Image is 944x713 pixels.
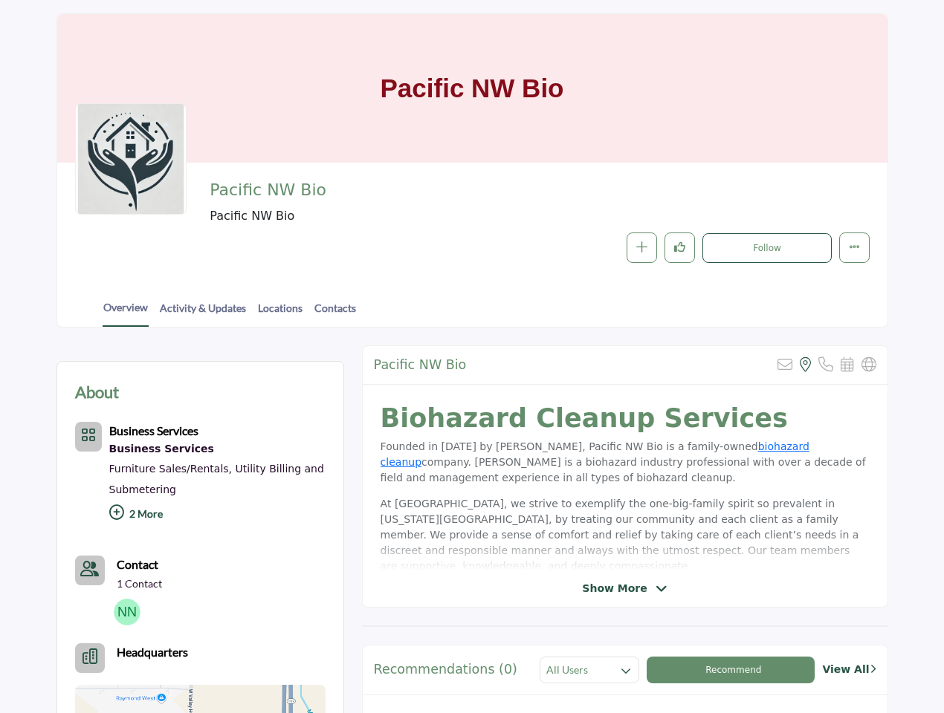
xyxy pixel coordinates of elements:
h2: All Users [546,662,588,677]
a: 1 Contact [117,576,162,591]
span: Pacific NW Bio [210,207,685,225]
button: Recommend [647,657,815,683]
a: Furniture Sales/Rentals, [109,463,233,475]
h2: Pacific NW Bio [374,357,467,373]
a: Activity & Updates [159,300,247,326]
a: Locations [257,300,303,326]
button: Follow [702,233,831,263]
a: Contact [117,556,158,573]
b: Business Services [109,423,198,437]
a: View All [822,662,876,677]
a: Overview [103,299,149,327]
div: Solutions to enhance operations, streamline processes, and support financial and legal aspects of... [109,440,326,459]
span: Show More [582,581,647,596]
h2: Pacific NW Bio [210,180,618,200]
p: At [GEOGRAPHIC_DATA], we strive to exemplify the one-big-family spirit so prevalent in [US_STATE]... [381,496,870,574]
img: Nicole N. [114,599,140,625]
button: Contact-Employee Icon [75,556,105,585]
a: Link of redirect to contact page [75,556,105,585]
p: 2 More [109,500,326,532]
h2: About [75,380,119,404]
strong: Biohazard Cleanup Services [381,403,788,433]
a: Business Services [109,426,198,437]
button: Like [665,232,695,263]
p: Founded in [DATE] by [PERSON_NAME], Pacific NW Bio is a family-owned company. [PERSON_NAME] is a ... [381,439,870,486]
button: More details [839,232,870,263]
b: Contact [117,557,158,571]
button: All Users [540,657,639,683]
h2: Recommendations (0) [374,662,517,677]
button: Category Icon [75,422,102,452]
b: Headquarters [117,643,188,661]
a: Contacts [314,300,357,326]
a: Business Services [109,440,326,459]
a: biohazard cleanup [381,440,809,468]
span: Recommend [705,665,761,675]
h1: Pacific NW Bio [381,14,564,163]
button: Headquarter icon [75,643,105,673]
